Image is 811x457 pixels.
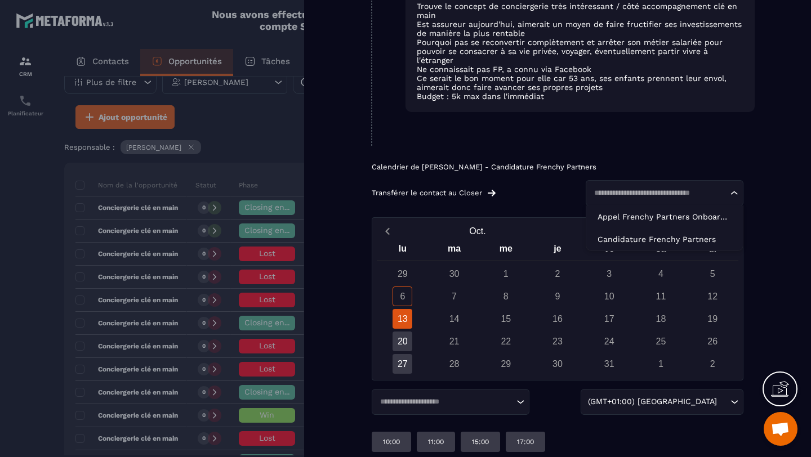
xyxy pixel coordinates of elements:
[444,286,464,306] div: 7
[444,264,464,284] div: 30
[558,221,718,241] button: Open years overlay
[548,354,568,374] div: 30
[444,354,464,374] div: 28
[651,309,671,329] div: 18
[651,286,671,306] div: 11
[417,2,743,20] p: Trouve le concept de conciergerie très intéressant / côté accompagnement clé en main
[417,74,743,92] p: Ce serait le bon moment pour elle car 53 ans, ses enfants prennent leur envol, aimerait donc fair...
[496,309,516,329] div: 15
[429,241,480,261] div: ma
[599,286,619,306] div: 10
[764,412,797,446] div: Ouvrir le chat
[585,396,719,408] span: (GMT+01:00) [GEOGRAPHIC_DATA]
[398,221,558,241] button: Open months overlay
[393,264,412,284] div: 29
[586,180,743,206] div: Search for option
[599,331,619,351] div: 24
[599,309,619,329] div: 17
[377,264,738,374] div: Calendar days
[548,264,568,284] div: 2
[703,354,723,374] div: 2
[496,264,516,284] div: 1
[718,223,738,239] button: Next month
[393,331,412,351] div: 20
[496,286,516,306] div: 8
[372,389,529,415] div: Search for option
[428,437,444,446] p: 11:00
[377,223,398,239] button: Previous month
[417,92,743,101] p: Budget : 5k max dans l'immédiat
[372,163,743,172] p: Calendrier de [PERSON_NAME] - Candidature Frenchy Partners
[372,189,482,198] p: Transférer le contact au Closer
[393,354,412,374] div: 27
[472,437,489,446] p: 15:00
[635,241,687,261] div: sa
[703,264,723,284] div: 5
[703,331,723,351] div: 26
[548,309,568,329] div: 16
[417,38,743,65] p: Pourquoi pas se reconvertir complètement et arrêter son métier salariée pour pouvoir se consacrer...
[532,241,583,261] div: je
[583,241,635,261] div: ve
[651,354,671,374] div: 1
[548,331,568,351] div: 23
[590,187,728,199] input: Search for option
[496,354,516,374] div: 29
[444,331,464,351] div: 21
[377,241,429,261] div: lu
[703,309,723,329] div: 19
[581,389,743,415] div: Search for option
[599,354,619,374] div: 31
[393,286,412,306] div: 6
[480,241,532,261] div: me
[417,20,743,38] p: Est assureur aujourd'hui, aimerait un moyen de faire fructifier ses investissements de manière la...
[444,309,464,329] div: 14
[383,437,400,446] p: 10:00
[377,241,738,374] div: Calendar wrapper
[651,264,671,284] div: 4
[651,331,671,351] div: 25
[393,309,412,329] div: 13
[376,396,514,407] input: Search for option
[687,241,738,261] div: di
[599,264,619,284] div: 3
[417,65,743,74] p: Ne connaissait pas FP, a connu via Facebook
[496,331,516,351] div: 22
[703,286,723,306] div: 12
[517,437,534,446] p: 17:00
[548,286,568,306] div: 9
[719,396,728,408] input: Search for option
